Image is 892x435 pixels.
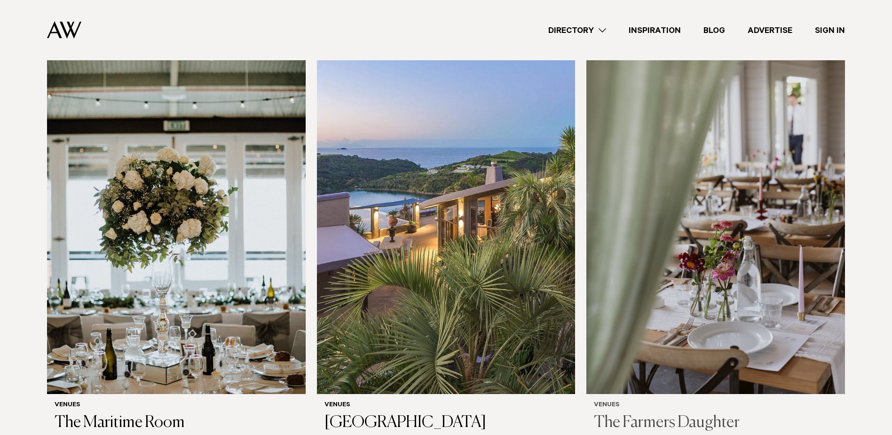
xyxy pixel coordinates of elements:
[55,413,298,433] h3: The Maritime Room
[594,413,837,433] h3: The Farmers Daughter
[324,402,568,410] h6: Venues
[55,402,298,410] h6: Venues
[594,402,837,410] h6: Venues
[586,47,845,394] img: Indoor reception styling at The Farmers Daughter
[47,47,306,394] img: Floral arrangement at Auckland venue
[537,24,617,37] a: Directory
[692,24,736,37] a: Blog
[324,413,568,433] h3: [GEOGRAPHIC_DATA]
[617,24,692,37] a: Inspiration
[317,47,576,394] img: Exterior view of Delamore Lodge on Waiheke Island
[736,24,804,37] a: Advertise
[804,24,856,37] a: Sign In
[47,21,81,39] img: Auckland Weddings Logo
